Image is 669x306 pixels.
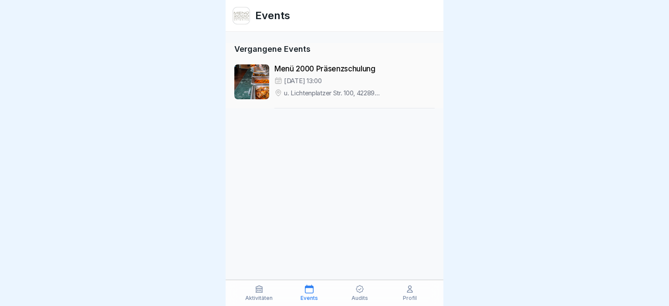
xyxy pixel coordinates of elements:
p: Aktivitäten [245,295,273,301]
p: Audits [351,295,368,301]
p: Vergangene Events [234,43,435,55]
p: Menü 2000 Präsenzschulung [274,64,435,73]
p: Events [301,295,318,301]
h1: Events [255,8,290,24]
p: [DATE] 13:00 [284,77,321,85]
a: Menü 2000 Präsenzschulung[DATE] 13:00u. Lichtenplatzer Str. 100, 42289 [GEOGRAPHIC_DATA], [GEOGRA... [234,61,435,108]
p: u. Lichtenplatzer Str. 100, 42289 [GEOGRAPHIC_DATA], [GEOGRAPHIC_DATA] [284,89,435,98]
p: Profil [403,295,417,301]
img: v3gslzn6hrr8yse5yrk8o2yg.png [233,7,250,24]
